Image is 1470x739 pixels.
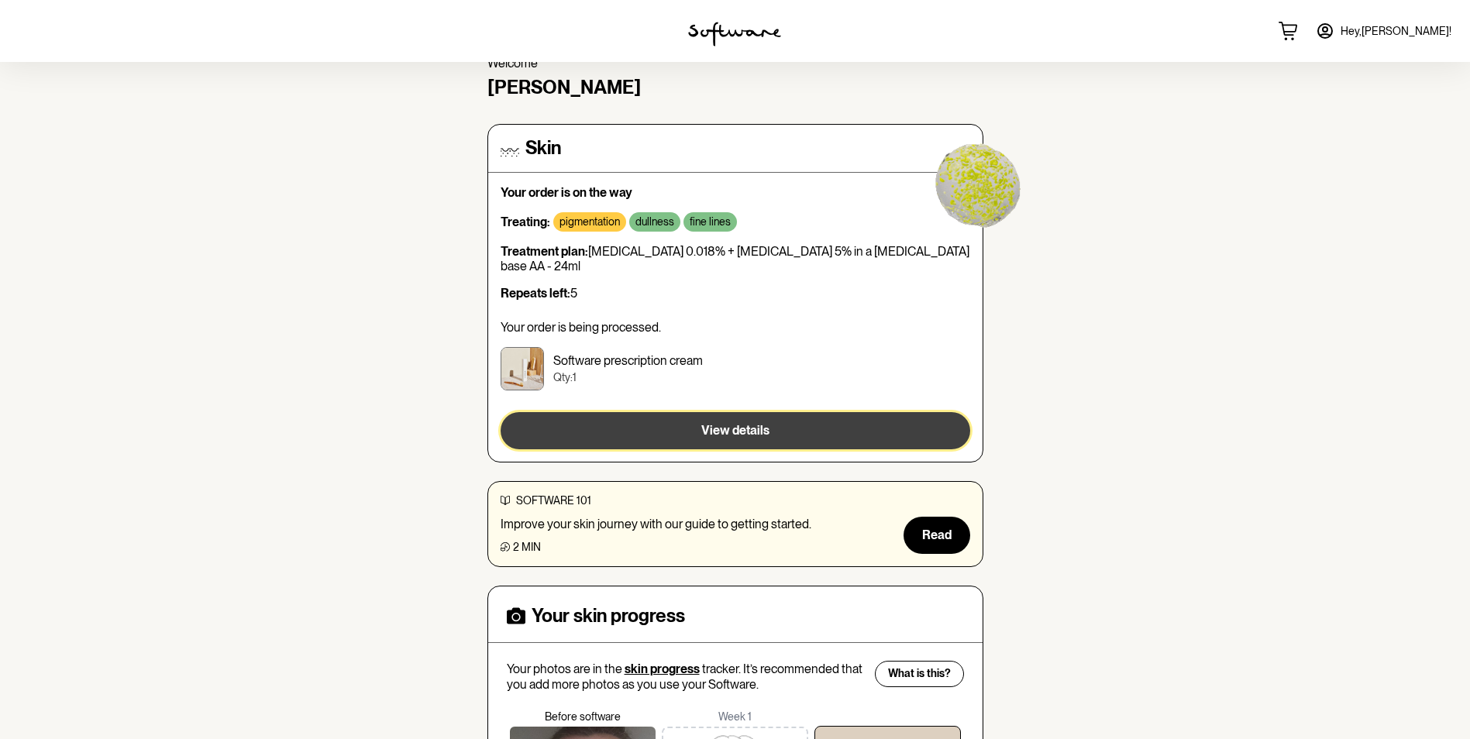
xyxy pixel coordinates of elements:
p: dullness [635,215,674,229]
h4: [PERSON_NAME] [487,77,983,99]
p: Software prescription cream [553,353,703,368]
p: Improve your skin journey with our guide to getting started. [501,517,811,531]
p: pigmentation [559,215,620,229]
strong: Treatment plan: [501,244,588,259]
span: Hey, [PERSON_NAME] ! [1341,25,1451,38]
button: What is this? [875,661,964,687]
p: Qty: 1 [553,371,703,384]
span: What is this? [888,667,951,680]
button: View details [501,412,970,449]
p: Your order is on the way [501,185,970,200]
span: skin progress [625,662,700,676]
p: [MEDICAL_DATA] 0.018% + [MEDICAL_DATA] 5% in a [MEDICAL_DATA] base AA - 24ml [501,244,970,273]
p: Before software [507,710,659,724]
span: Read [922,528,952,542]
p: Week 1 [659,710,811,724]
p: Your photos are in the tracker. It’s recommended that you add more photos as you use your Software. [507,662,865,691]
p: Welcome [487,56,983,70]
p: fine lines [690,215,731,229]
strong: Treating: [501,215,550,229]
span: 2 min [513,541,541,553]
img: ckrj7zkjy00033h5xptmbqh6o.jpg [501,347,544,390]
span: software 101 [516,494,591,507]
h4: Your skin progress [532,605,685,627]
img: software logo [688,22,781,46]
strong: Repeats left: [501,286,570,301]
p: 5 [501,286,970,301]
img: yellow-blob.9da643008c2f38f7bdc4.gif [928,136,1027,235]
span: View details [701,423,769,438]
h4: Skin [525,137,561,160]
a: Hey,[PERSON_NAME]! [1306,12,1461,50]
p: Your order is being processed. [501,320,970,335]
button: Read [904,517,970,554]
